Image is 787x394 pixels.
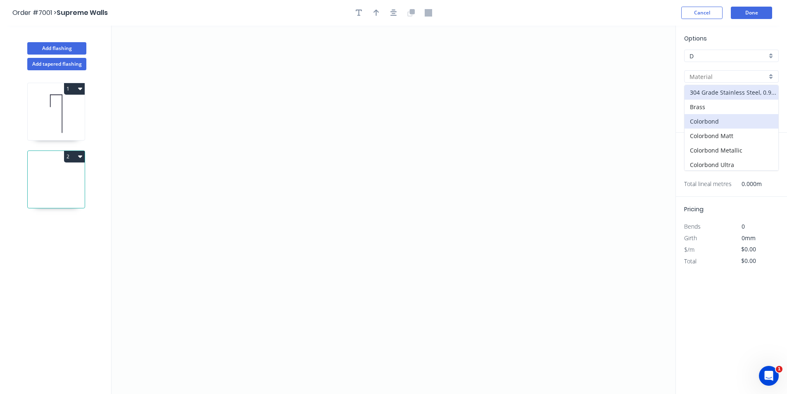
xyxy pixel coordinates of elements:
span: Total lineal metres [684,178,732,190]
div: Colorbond Ultra [685,158,778,172]
button: 1 [64,83,85,95]
span: 0mm [742,234,756,242]
span: 1 [776,366,782,373]
svg: 0 [112,26,675,394]
iframe: Intercom live chat [759,366,779,386]
span: Options [684,34,707,43]
span: Total [684,257,697,265]
input: Material [690,72,767,81]
div: Colorbond Matt [685,129,778,143]
button: Add flashing [27,42,86,55]
div: Colorbond Metallic [685,143,778,158]
span: Order #7001 > [12,8,57,17]
div: Colorbond [685,114,778,129]
span: Bends [684,222,701,230]
span: $/m [684,246,694,253]
button: Done [731,7,772,19]
button: Add tapered flashing [27,58,86,70]
span: Pricing [684,205,704,213]
button: 2 [64,151,85,162]
div: Brass [685,100,778,114]
span: 0 [742,222,745,230]
button: Cancel [681,7,723,19]
div: 304 Grade Stainless Steel, 0.9mm Perforated Pattern 208 - 2mm hole [685,85,778,100]
span: 0.000m [732,178,762,190]
input: Price level [690,52,767,60]
span: Girth [684,234,697,242]
span: Supreme Walls [57,8,108,17]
